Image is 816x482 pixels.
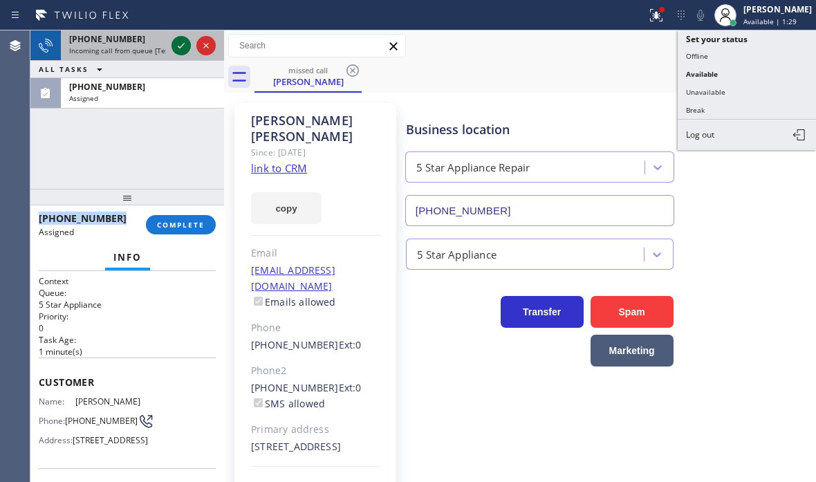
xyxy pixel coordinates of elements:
[251,113,380,145] div: [PERSON_NAME] [PERSON_NAME]
[251,295,336,308] label: Emails allowed
[39,376,216,389] span: Customer
[251,245,380,261] div: Email
[157,220,205,230] span: COMPLETE
[39,310,216,322] h2: Priority:
[39,346,216,358] p: 1 minute(s)
[251,263,335,293] a: [EMAIL_ADDRESS][DOMAIN_NAME]
[39,287,216,299] h2: Queue:
[251,320,380,336] div: Phone
[69,93,98,103] span: Assigned
[39,322,216,334] p: 0
[113,251,142,263] span: Info
[251,145,380,160] div: Since: [DATE]
[229,35,405,57] input: Search
[251,363,380,379] div: Phone2
[105,244,150,271] button: Info
[256,75,360,88] div: [PERSON_NAME]
[69,81,145,93] span: [PHONE_NUMBER]
[743,17,797,26] span: Available | 1:29
[251,381,339,394] a: [PHONE_NUMBER]
[196,36,216,55] button: Reject
[69,46,184,55] span: Incoming call from queue [Test] All
[39,299,216,310] p: 5 Star Appliance
[39,212,127,225] span: [PHONE_NUMBER]
[75,396,145,407] span: [PERSON_NAME]
[254,398,263,407] input: SMS allowed
[691,6,710,25] button: Mute
[69,33,145,45] span: [PHONE_NUMBER]
[406,120,674,139] div: Business location
[591,296,674,328] button: Spam
[743,3,812,15] div: [PERSON_NAME]
[339,338,362,351] span: Ext: 0
[251,192,322,224] button: copy
[146,215,216,234] button: COMPLETE
[254,297,263,306] input: Emails allowed
[417,246,497,262] div: 5 Star Appliance
[416,160,530,176] div: 5 Star Appliance Repair
[65,416,138,426] span: [PHONE_NUMBER]
[256,65,360,75] div: missed call
[73,435,148,445] span: [STREET_ADDRESS]
[39,226,74,238] span: Assigned
[39,64,89,74] span: ALL TASKS
[251,161,307,175] a: link to CRM
[251,439,380,455] div: [STREET_ADDRESS]
[339,381,362,394] span: Ext: 0
[39,275,216,287] h1: Context
[251,422,380,438] div: Primary address
[39,396,75,407] span: Name:
[251,397,325,410] label: SMS allowed
[39,416,65,426] span: Phone:
[591,335,674,367] button: Marketing
[30,61,116,77] button: ALL TASKS
[39,435,73,445] span: Address:
[405,195,674,226] input: Phone Number
[171,36,191,55] button: Accept
[256,62,360,91] div: Amy Alcorn
[251,338,339,351] a: [PHONE_NUMBER]
[39,334,216,346] h2: Task Age:
[501,296,584,328] button: Transfer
